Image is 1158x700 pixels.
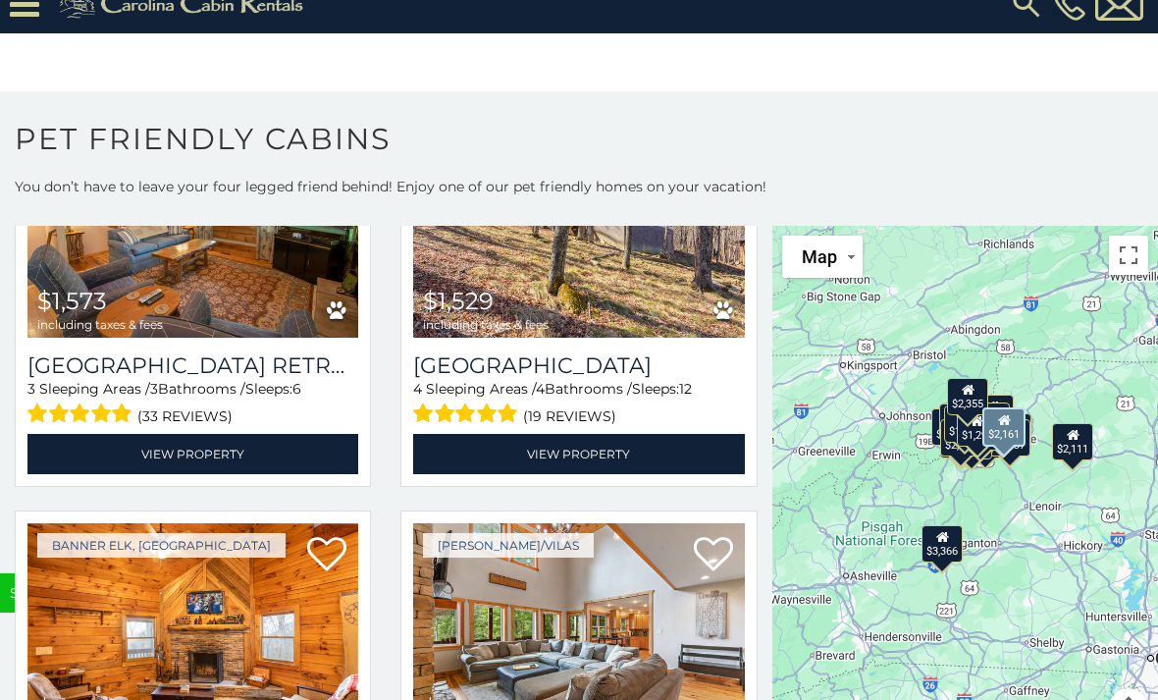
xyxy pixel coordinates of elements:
[944,404,985,442] div: $1,529
[307,535,346,576] a: Add to favorites
[679,380,692,398] span: 12
[952,421,993,458] div: $1,739
[27,434,358,474] a: View Property
[150,380,158,398] span: 3
[27,352,358,379] h3: Boulder Falls Retreat
[27,379,358,429] div: Sleeping Areas / Bathrooms / Sleeps:
[982,407,1026,447] div: $2,161
[292,380,301,398] span: 6
[947,377,988,414] div: $2,355
[1052,422,1093,459] div: $2,111
[423,287,494,315] span: $1,529
[27,116,358,338] a: Boulder Falls Retreat $1,573 including taxes & fees
[931,408,973,446] div: $1,678
[1109,236,1148,275] button: Toggle fullscreen view
[37,318,163,331] span: including taxes & fees
[940,419,981,457] div: $2,970
[989,418,1030,456] div: $2,837
[423,318,549,331] span: including taxes & fees
[37,287,107,315] span: $1,573
[922,524,964,562] div: $3,366
[413,380,422,398] span: 4
[782,236,863,278] button: Change map style
[694,535,733,576] a: Add to favorites
[137,404,233,429] span: (33 reviews)
[413,352,744,379] h3: Slopeside Lodge
[27,380,35,398] span: 3
[413,379,744,429] div: Sleeping Areas / Bathrooms / Sleeps:
[413,352,744,379] a: [GEOGRAPHIC_DATA]
[27,116,358,338] img: Boulder Falls Retreat
[957,408,998,446] div: $1,291
[536,380,545,398] span: 4
[973,394,1014,431] div: $2,508
[413,116,744,338] img: Slopeside Lodge
[969,403,1010,440] div: $1,960
[413,434,744,474] a: View Property
[37,533,286,558] a: Banner Elk, [GEOGRAPHIC_DATA]
[523,404,616,429] span: (19 reviews)
[961,413,1002,451] div: $1,573
[413,116,744,338] a: Slopeside Lodge $1,529 including taxes & fees
[27,352,358,379] a: [GEOGRAPHIC_DATA] Retreat
[941,420,982,458] div: $2,337
[802,246,837,267] span: Map
[423,533,594,558] a: [PERSON_NAME]/Vilas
